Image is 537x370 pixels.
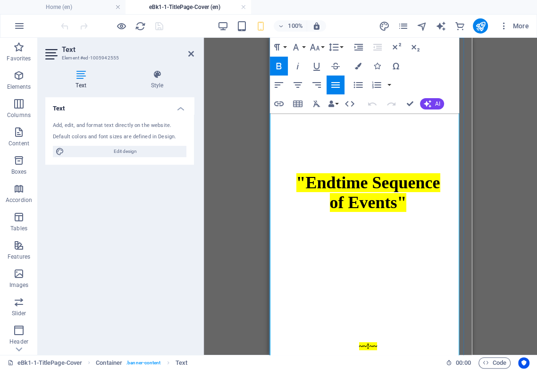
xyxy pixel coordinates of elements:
[382,94,400,113] button: Redo (Ctrl+Shift+Z)
[62,54,175,62] h3: Element #ed-1005942555
[397,20,409,32] button: pages
[446,357,471,369] h6: Session time
[416,21,427,32] i: Navigator
[270,76,288,94] button: Align Left
[499,21,529,31] span: More
[435,20,446,32] button: text_generator
[416,20,428,32] button: navigator
[378,20,390,32] button: design
[45,97,194,114] h4: Text
[11,168,27,176] p: Boxes
[495,18,533,34] button: More
[6,196,32,204] p: Accordion
[53,122,186,130] div: Add, edit, and format text directly on the website.
[397,21,408,32] i: Pages (Ctrl+Alt+S)
[53,146,186,157] button: Edit design
[12,310,26,317] p: Slider
[289,76,307,94] button: Align Center
[308,57,326,76] button: Underline (Ctrl+U)
[341,94,359,113] button: HTML
[289,57,307,76] button: Italic (Ctrl+I)
[349,57,367,76] button: Colors
[8,140,29,147] p: Content
[289,94,307,113] button: Insert Table
[387,38,405,57] button: Superscript
[9,281,29,289] p: Images
[67,146,184,157] span: Edit design
[363,94,381,113] button: Undo (Ctrl+Z)
[270,38,288,57] button: Paragraph Format
[401,94,419,113] button: Confirm (Ctrl+⏎)
[473,18,488,34] button: publish
[349,76,367,94] button: Unordered List
[308,94,326,113] button: Clear Formatting
[176,357,187,369] span: Text
[406,38,424,57] button: Subscript
[126,2,251,12] h4: eBk1-1-TitlePage-Cover (en)
[327,57,344,76] button: Strikethrough
[96,357,122,369] span: Container
[454,20,465,32] button: commerce
[327,94,340,113] button: Data Bindings
[7,55,31,62] p: Favorites
[53,133,186,141] div: Default colors and font sizes are defined in Design.
[483,357,506,369] span: Code
[378,21,389,32] i: Design (Ctrl+Alt+Y)
[9,338,28,345] p: Header
[475,21,486,32] i: Publish
[288,20,303,32] h6: 100%
[270,57,288,76] button: Bold (Ctrl+B)
[308,76,326,94] button: Align Right
[312,22,321,30] i: On resize automatically adjust zoom level to fit chosen device.
[62,45,194,54] h2: Text
[289,38,307,57] button: Font Family
[274,20,307,32] button: 100%
[90,304,109,312] b: ~~!~~
[270,94,288,113] button: Insert Link
[456,357,470,369] span: 00 00
[8,357,82,369] a: eBk1-1-TitlePage-Cover
[435,101,440,107] span: AI
[27,135,171,174] span: "Endtime Sequence of Events"
[308,38,326,57] button: Font Size
[368,57,386,76] button: Icons
[7,111,31,119] p: Columns
[327,76,344,94] button: Align Justify
[368,76,386,94] button: Ordered List
[120,70,194,90] h4: Style
[96,357,187,369] nav: breadcrumb
[478,357,511,369] button: Code
[10,225,27,232] p: Tables
[386,76,393,94] button: Ordered List
[462,359,464,366] span: :
[7,83,31,91] p: Elements
[8,253,30,261] p: Features
[116,20,127,32] button: Click here to leave preview mode and continue editing
[135,21,146,32] i: Reload page
[45,70,120,90] h4: Text
[327,38,344,57] button: Line Height
[387,57,405,76] button: Special Characters
[518,357,529,369] button: Usercentrics
[435,21,446,32] i: AI Writer
[126,357,160,369] span: . banner-content
[134,20,146,32] button: reload
[350,38,368,57] button: Increase Indent
[369,38,386,57] button: Decrease Indent
[420,98,444,109] button: AI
